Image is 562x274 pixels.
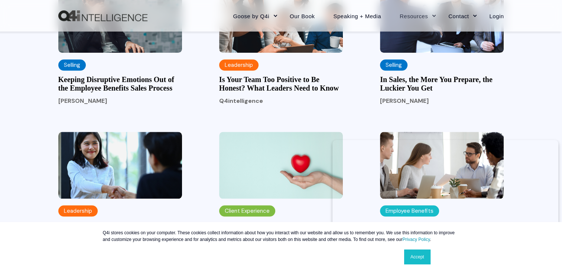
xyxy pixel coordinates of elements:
[380,132,504,199] img: Five Practical Ways to Evaluate Non-Insurance Benefits
[219,205,275,216] label: Client Experience
[380,59,407,71] label: Selling
[219,221,343,238] a: Are You Missing the Heart of Your Client Experience?
[219,97,263,105] span: Q4intelligence
[380,97,429,105] span: [PERSON_NAME]
[58,221,182,238] a: How to Use AI to Improve Employee Onboarding and Retention
[219,75,343,92] a: Is Your Team Too Positive to Be Honest? What Leaders Need to Know
[58,59,86,71] label: Selling
[58,132,182,199] img: How to Use AI to Improve Employee Onboarding and Retention
[219,132,343,199] img: Are You Missing the Heart of Your Client Experience?
[58,10,147,22] img: Q4intelligence, LLC logo
[58,205,98,216] label: Leadership
[402,237,430,242] a: Privacy Policy
[332,140,558,270] iframe: Popup CTA
[103,229,459,243] p: Q4i stores cookies on your computer. These cookies collect information about how you interact wit...
[380,75,504,92] a: In Sales, the More You Prepare, the Luckier You Get
[219,59,259,71] label: Leadership
[58,10,147,22] a: Back to Home
[404,249,431,264] a: Accept
[58,97,107,105] span: [PERSON_NAME]
[58,75,182,92] a: Keeping Disruptive Emotions Out of the Employee Benefits Sales Process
